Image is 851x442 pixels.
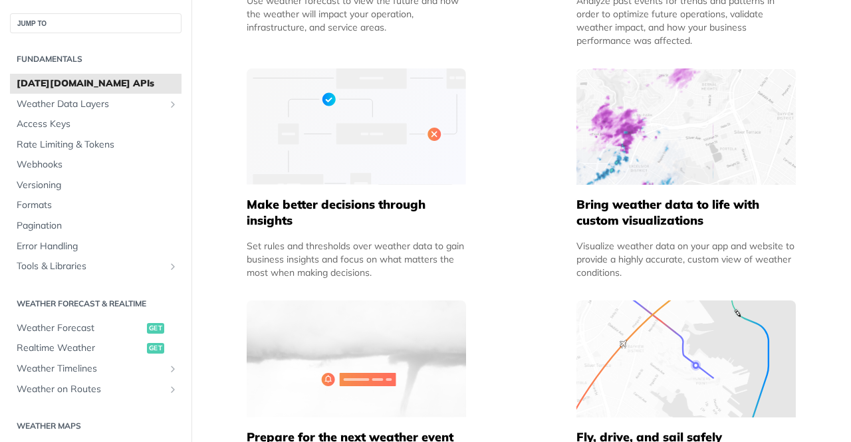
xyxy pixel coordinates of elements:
button: Show subpages for Weather Data Layers [168,99,178,110]
span: Webhooks [17,158,178,171]
a: Webhooks [10,155,182,175]
button: Show subpages for Weather Timelines [168,364,178,374]
h2: Weather Forecast & realtime [10,298,182,310]
span: Weather Timelines [17,362,164,376]
span: get [147,343,164,354]
h2: Weather Maps [10,420,182,432]
span: Realtime Weather [17,342,144,355]
div: Set rules and thresholds over weather data to gain business insights and focus on what matters th... [247,239,466,279]
span: Weather Data Layers [17,98,164,111]
span: [DATE][DOMAIN_NAME] APIs [17,77,178,90]
a: Weather on RoutesShow subpages for Weather on Routes [10,380,182,399]
span: Weather on Routes [17,383,164,396]
img: 4463876-group-4982x.svg [576,68,796,185]
span: get [147,323,164,334]
img: a22d113-group-496-32x.svg [247,68,466,185]
img: 2c0a313-group-496-12x.svg [247,300,466,417]
a: Rate Limiting & Tokens [10,135,182,155]
span: Access Keys [17,118,178,131]
a: Realtime Weatherget [10,338,182,358]
span: Weather Forecast [17,322,144,335]
a: Access Keys [10,114,182,134]
span: Rate Limiting & Tokens [17,138,178,152]
h2: Fundamentals [10,53,182,65]
button: Show subpages for Tools & Libraries [168,261,178,272]
a: Weather TimelinesShow subpages for Weather Timelines [10,359,182,379]
a: Weather Data LayersShow subpages for Weather Data Layers [10,94,182,114]
span: Pagination [17,219,178,233]
span: Error Handling [17,240,178,253]
a: Versioning [10,175,182,195]
a: [DATE][DOMAIN_NAME] APIs [10,74,182,94]
h5: Bring weather data to life with custom visualizations [576,197,796,229]
span: Tools & Libraries [17,260,164,273]
span: Formats [17,199,178,212]
h5: Make better decisions through insights [247,197,466,229]
a: Weather Forecastget [10,318,182,338]
button: Show subpages for Weather on Routes [168,384,178,395]
a: Error Handling [10,237,182,257]
img: 994b3d6-mask-group-32x.svg [576,300,796,417]
a: Pagination [10,216,182,236]
button: JUMP TO [10,13,182,33]
div: Visualize weather data on your app and website to provide a highly accurate, custom view of weath... [576,239,796,279]
span: Versioning [17,179,178,192]
a: Tools & LibrariesShow subpages for Tools & Libraries [10,257,182,276]
a: Formats [10,195,182,215]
